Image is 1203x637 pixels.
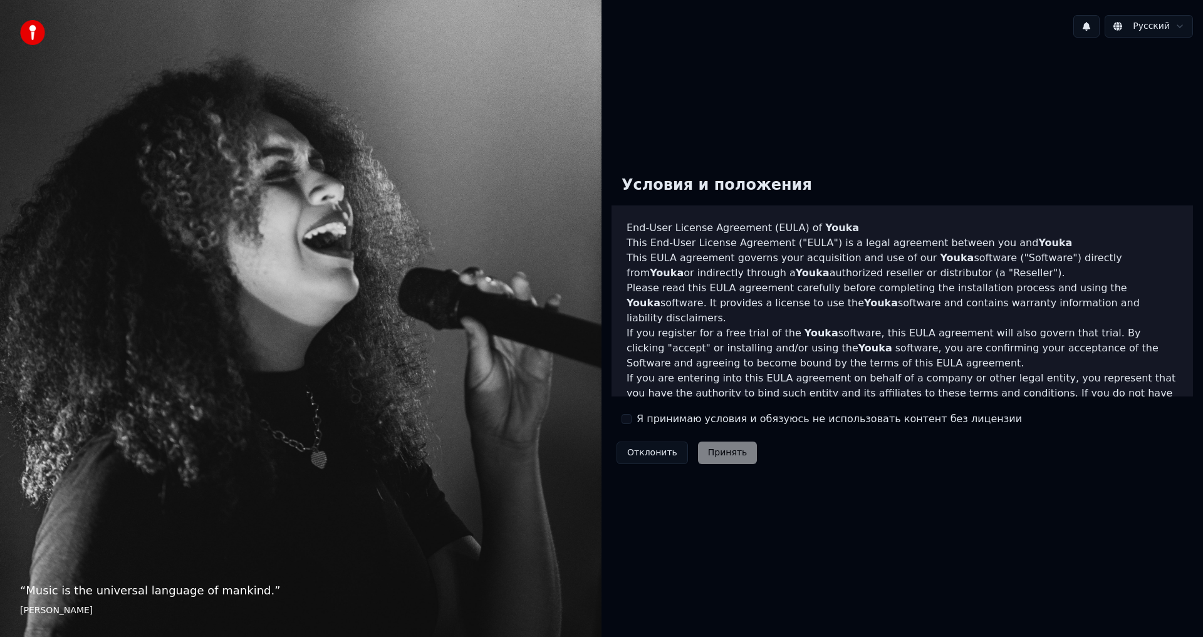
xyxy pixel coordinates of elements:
[825,222,859,234] span: Youka
[858,342,892,354] span: Youka
[805,327,838,339] span: Youka
[612,165,822,205] div: Условия и положения
[1038,237,1072,249] span: Youka
[627,297,660,309] span: Youka
[627,236,1178,251] p: This End-User License Agreement ("EULA") is a legal agreement between you and
[627,220,1178,236] h3: End-User License Agreement (EULA) of
[637,412,1022,427] label: Я принимаю условия и обязуюсь не использовать контент без лицензии
[627,326,1178,371] p: If you register for a free trial of the software, this EULA agreement will also govern that trial...
[20,20,45,45] img: youka
[627,281,1178,326] p: Please read this EULA agreement carefully before completing the installation process and using th...
[864,297,898,309] span: Youka
[627,251,1178,281] p: This EULA agreement governs your acquisition and use of our software ("Software") directly from o...
[940,252,974,264] span: Youka
[20,604,581,617] footer: [PERSON_NAME]
[650,267,684,279] span: Youka
[627,371,1178,431] p: If you are entering into this EULA agreement on behalf of a company or other legal entity, you re...
[617,442,688,464] button: Отклонить
[20,582,581,599] p: “ Music is the universal language of mankind. ”
[796,267,830,279] span: Youka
